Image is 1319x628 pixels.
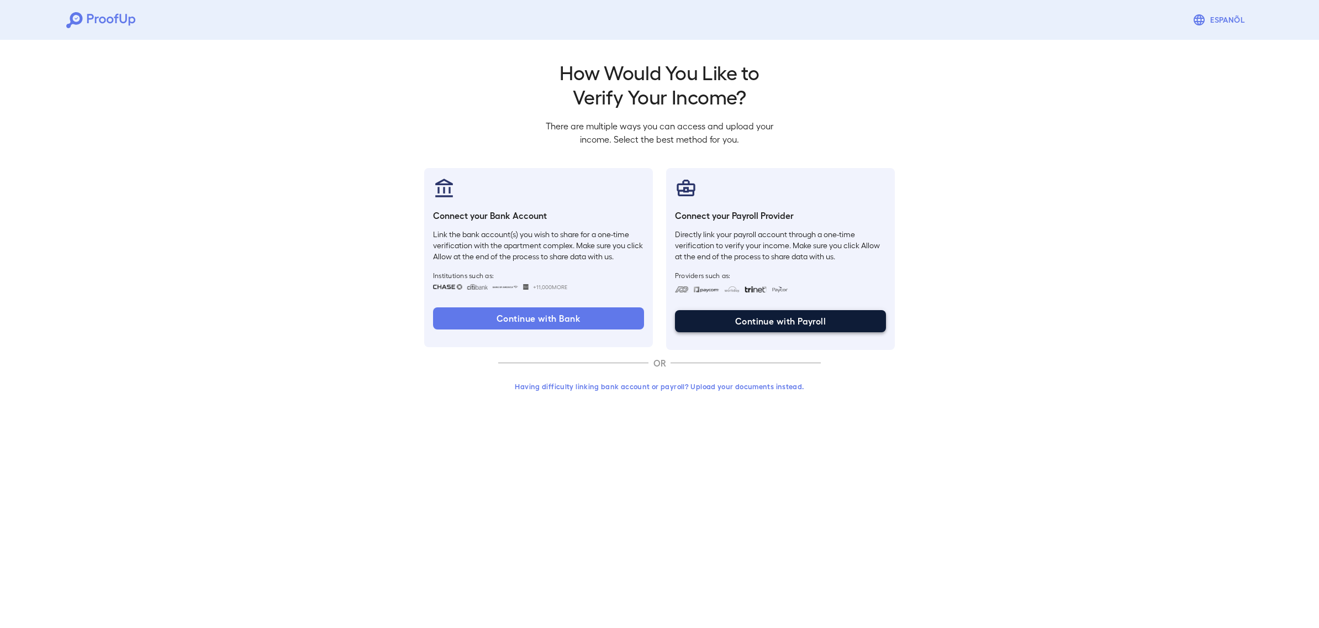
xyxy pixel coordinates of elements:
[433,177,455,199] img: bankAccount.svg
[433,271,644,280] span: Institutions such as:
[675,310,886,332] button: Continue with Payroll
[675,286,689,292] img: adp.svg
[675,177,697,199] img: payrollProvider.svg
[693,286,720,292] img: paycom.svg
[467,284,488,290] img: citibank.svg
[675,209,886,222] h6: Connect your Payroll Provider
[537,119,782,146] p: There are multiple ways you can access and upload your income. Select the best method for you.
[433,209,644,222] h6: Connect your Bank Account
[433,284,462,290] img: chase.svg
[675,271,886,280] span: Providers such as:
[745,286,767,292] img: trinet.svg
[1188,9,1253,31] button: Espanõl
[492,284,519,290] img: bankOfAmerica.svg
[498,376,821,396] button: Having difficulty linking bank account or payroll? Upload your documents instead.
[433,307,644,329] button: Continue with Bank
[533,282,567,291] span: +11,000 More
[537,60,782,108] h2: How Would You Like to Verify Your Income?
[724,286,740,292] img: workday.svg
[771,286,788,292] img: paycon.svg
[675,229,886,262] p: Directly link your payroll account through a one-time verification to verify your income. Make su...
[433,229,644,262] p: Link the bank account(s) you wish to share for a one-time verification with the apartment complex...
[648,357,671,370] p: OR
[523,284,529,290] img: wellsfargo.svg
